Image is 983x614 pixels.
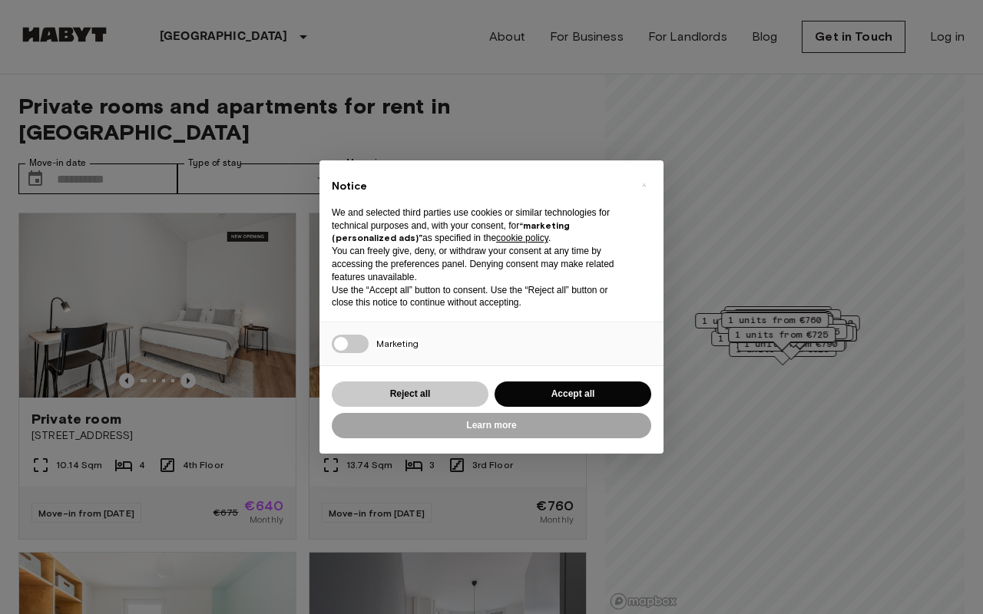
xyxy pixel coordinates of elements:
[495,381,651,407] button: Accept all
[332,206,627,245] p: We and selected third parties use cookies or similar technologies for technical purposes and, wit...
[376,338,419,349] span: Marketing
[332,284,627,310] p: Use the “Accept all” button to consent. Use the “Reject all” button or close this notice to conti...
[332,179,627,194] h2: Notice
[332,220,570,244] strong: “marketing (personalized ads)”
[332,245,627,283] p: You can freely give, deny, or withdraw your consent at any time by accessing the preferences pane...
[631,173,656,197] button: Close this notice
[332,381,488,407] button: Reject all
[496,233,548,243] a: cookie policy
[332,413,651,438] button: Learn more
[641,176,647,194] span: ×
